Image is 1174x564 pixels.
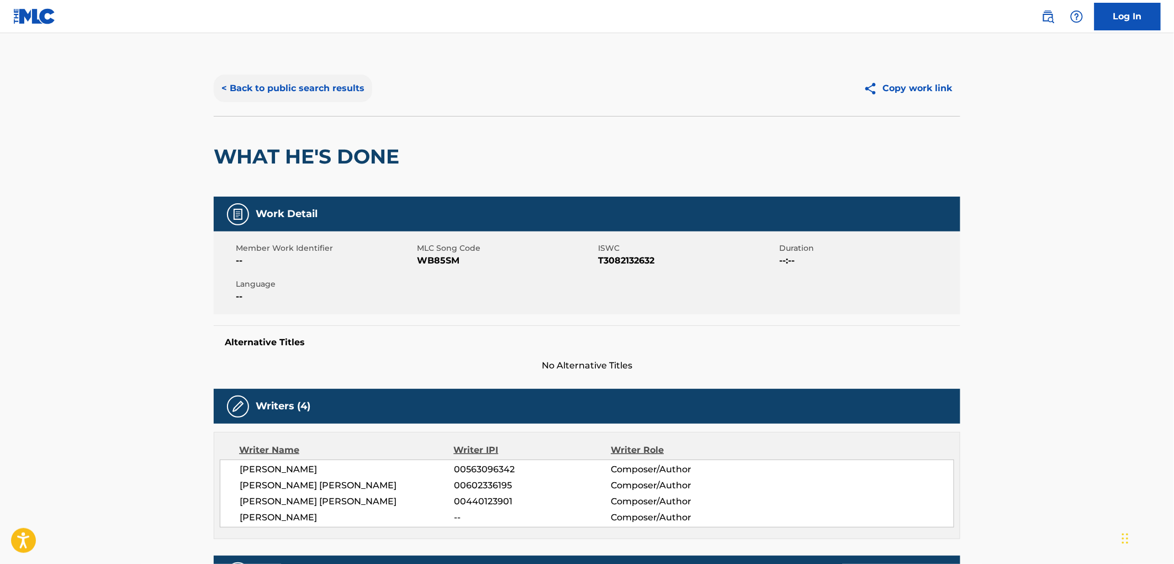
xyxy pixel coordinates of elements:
h5: Writers (4) [256,400,310,413]
span: Composer/Author [611,463,754,476]
div: Writer IPI [454,444,611,457]
span: MLC Song Code [417,243,595,254]
span: Composer/Author [611,495,754,508]
span: -- [236,254,414,267]
span: [PERSON_NAME] [240,463,454,476]
img: MLC Logo [13,8,56,24]
span: ISWC [598,243,776,254]
img: Work Detail [231,208,245,221]
div: Writer Name [239,444,454,457]
span: Member Work Identifier [236,243,414,254]
a: Public Search [1037,6,1059,28]
span: Composer/Author [611,479,754,492]
span: 00563096342 [454,463,611,476]
img: help [1070,10,1083,23]
span: [PERSON_NAME] [PERSON_NAME] [240,479,454,492]
span: [PERSON_NAME] [240,511,454,524]
span: No Alternative Titles [214,359,960,372]
div: Drag [1122,522,1129,555]
h5: Work Detail [256,208,318,220]
button: Copy work link [856,75,960,102]
img: search [1041,10,1055,23]
span: Composer/Author [611,511,754,524]
span: --:-- [779,254,958,267]
span: T3082132632 [598,254,776,267]
span: 00602336195 [454,479,611,492]
img: Copy work link [864,82,883,96]
iframe: Chat Widget [1119,511,1174,564]
h2: WHAT HE'S DONE [214,144,405,169]
img: Writers [231,400,245,413]
span: Language [236,278,414,290]
span: Duration [779,243,958,254]
span: -- [454,511,611,524]
span: -- [236,290,414,303]
button: < Back to public search results [214,75,372,102]
span: [PERSON_NAME] [PERSON_NAME] [240,495,454,508]
div: Writer Role [611,444,754,457]
h5: Alternative Titles [225,337,949,348]
div: Help [1066,6,1088,28]
span: WB85SM [417,254,595,267]
a: Log In [1094,3,1161,30]
span: 00440123901 [454,495,611,508]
